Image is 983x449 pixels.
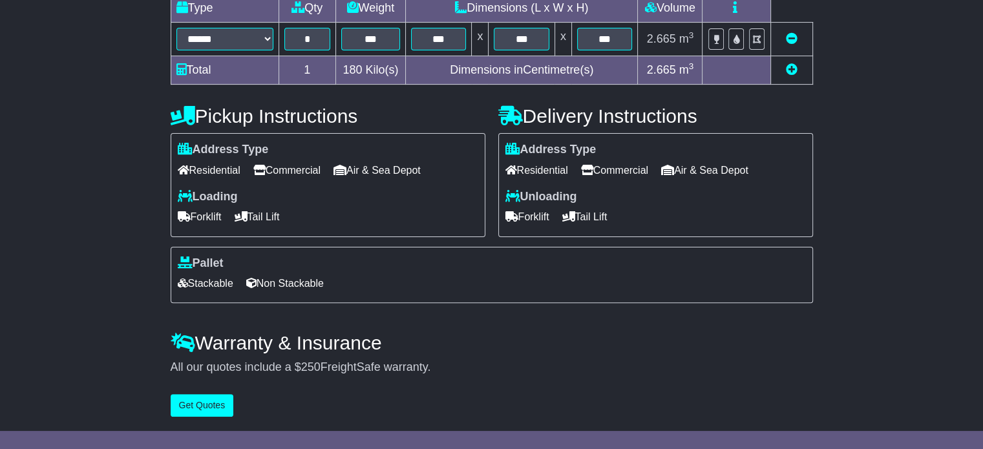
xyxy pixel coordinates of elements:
[235,207,280,227] span: Tail Lift
[178,190,238,204] label: Loading
[178,273,233,293] span: Stackable
[562,207,608,227] span: Tail Lift
[335,56,405,85] td: Kilo(s)
[498,105,813,127] h4: Delivery Instructions
[472,23,489,56] td: x
[689,61,694,71] sup: 3
[171,360,813,375] div: All our quotes include a $ FreightSafe warranty.
[279,56,335,85] td: 1
[253,160,321,180] span: Commercial
[505,160,568,180] span: Residential
[178,143,269,157] label: Address Type
[171,105,485,127] h4: Pickup Instructions
[178,256,224,271] label: Pallet
[689,30,694,40] sup: 3
[171,394,234,417] button: Get Quotes
[333,160,421,180] span: Air & Sea Depot
[301,360,321,373] span: 250
[679,63,694,76] span: m
[178,207,222,227] span: Forklift
[246,273,324,293] span: Non Stackable
[505,190,577,204] label: Unloading
[505,207,549,227] span: Forklift
[171,56,279,85] td: Total
[679,32,694,45] span: m
[661,160,748,180] span: Air & Sea Depot
[555,23,571,56] td: x
[581,160,648,180] span: Commercial
[178,160,240,180] span: Residential
[786,63,798,76] a: Add new item
[786,32,798,45] a: Remove this item
[505,143,597,157] label: Address Type
[405,56,637,85] td: Dimensions in Centimetre(s)
[343,63,362,76] span: 180
[647,32,676,45] span: 2.665
[171,332,813,353] h4: Warranty & Insurance
[647,63,676,76] span: 2.665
